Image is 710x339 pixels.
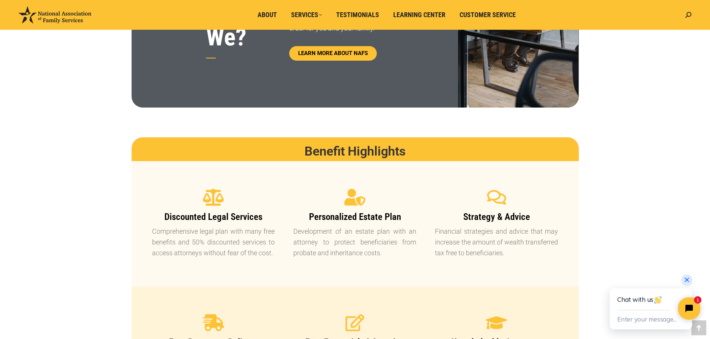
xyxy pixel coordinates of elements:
[336,11,379,19] span: Testimonials
[152,226,275,258] p: Comprehensive legal plan with many free benefits and 50% discounted services to access attorneys ...
[258,11,277,19] span: About
[331,8,384,22] a: Testimonials
[460,11,516,19] span: Customer Service
[289,46,377,61] a: LEARN MORE ABOUT NAFS
[393,11,445,19] span: Learning Center
[19,6,91,23] img: National Association of Family Services
[252,8,282,22] a: About
[435,226,558,258] p: Financial strategies and advice that may increase the amount of wealth transferred tax free to be...
[164,211,262,222] span: Discounted Legal Services
[309,211,401,222] span: Personalized Estate Plan
[593,265,710,339] iframe: Tidio Chat
[298,51,368,56] span: LEARN MORE ABOUT NAFS
[291,11,322,19] span: Services
[463,211,530,222] span: Strategy & Advice
[388,8,451,22] a: Learning Center
[146,145,564,157] h2: Benefit Highlights
[454,8,521,22] a: Customer Service
[293,226,416,258] p: Development of an estate plan with an attorney to protect beneficiaries from probate and inherita...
